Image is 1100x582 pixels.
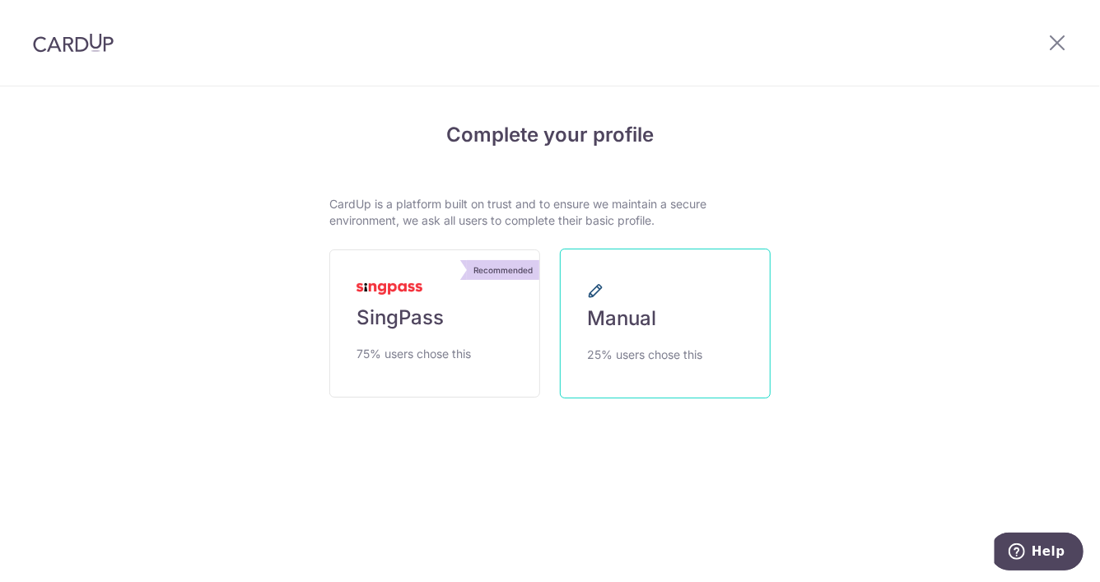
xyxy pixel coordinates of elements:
[467,260,539,280] div: Recommended
[329,249,540,398] a: Recommended SingPass 75% users chose this
[587,345,702,365] span: 25% users chose this
[37,12,71,26] span: Help
[329,120,771,150] h4: Complete your profile
[560,249,771,398] a: Manual 25% users chose this
[357,283,422,295] img: MyInfoLogo
[357,305,444,331] span: SingPass
[357,344,471,364] span: 75% users chose this
[329,196,771,229] p: CardUp is a platform built on trust and to ensure we maintain a secure environment, we ask all us...
[587,305,656,332] span: Manual
[995,533,1084,574] iframe: Opens a widget where you can find more information
[33,33,114,53] img: CardUp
